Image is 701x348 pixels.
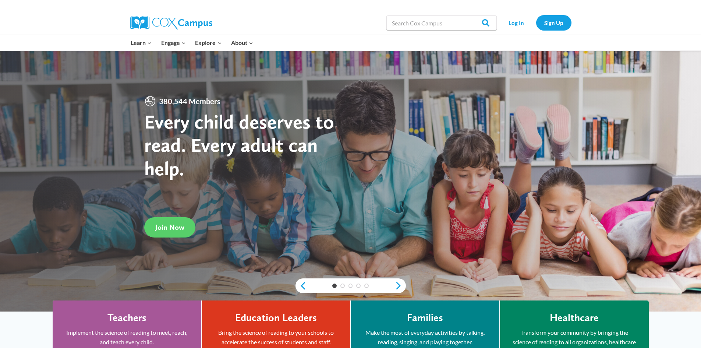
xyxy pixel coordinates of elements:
[295,278,406,293] div: content slider buttons
[213,328,339,347] p: Bring the science of reading to your schools to accelerate the success of students and staff.
[295,281,307,290] a: previous
[536,15,571,30] a: Sign Up
[332,284,337,288] a: 1
[348,284,353,288] a: 3
[364,284,369,288] a: 5
[395,281,406,290] a: next
[340,284,345,288] a: 2
[231,38,253,48] span: About
[64,328,190,347] p: Implement the science of reading to meet, reach, and teach every child.
[161,38,186,48] span: Engage
[235,312,317,324] h4: Education Leaders
[362,328,488,347] p: Make the most of everyday activities by talking, reading, singing, and playing together.
[126,35,258,50] nav: Primary Navigation
[386,15,497,30] input: Search Cox Campus
[144,110,334,180] strong: Every child deserves to read. Every adult can help.
[195,38,222,48] span: Explore
[131,38,152,48] span: Learn
[130,16,212,29] img: Cox Campus
[407,312,443,324] h4: Families
[155,223,184,232] span: Join Now
[156,95,223,107] span: 380,544 Members
[107,312,146,324] h4: Teachers
[144,217,195,238] a: Join Now
[500,15,532,30] a: Log In
[356,284,361,288] a: 4
[550,312,599,324] h4: Healthcare
[500,15,571,30] nav: Secondary Navigation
